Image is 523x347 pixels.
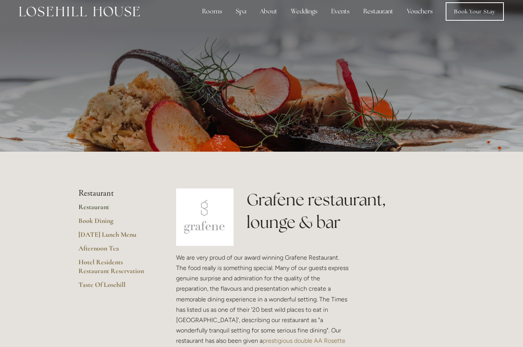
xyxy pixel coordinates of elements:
a: Book Your Stay [446,2,504,21]
a: Taste Of Losehill [78,280,152,294]
a: Book Dining [78,216,152,230]
a: Vouchers [401,4,439,19]
div: Restaurant [357,4,399,19]
a: Hotel Residents Restaurant Reservation [78,258,152,280]
img: Losehill House [19,7,140,16]
div: Events [325,4,356,19]
a: Restaurant [78,203,152,216]
div: About [254,4,283,19]
div: Rooms [196,4,228,19]
li: Restaurant [78,188,152,198]
div: Weddings [285,4,324,19]
img: grafene.jpg [176,188,234,246]
div: Spa [230,4,252,19]
a: [DATE] Lunch Menu [78,230,152,244]
a: Afternoon Tea [78,244,152,258]
h1: Grafene restaurant, lounge & bar [247,188,445,234]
